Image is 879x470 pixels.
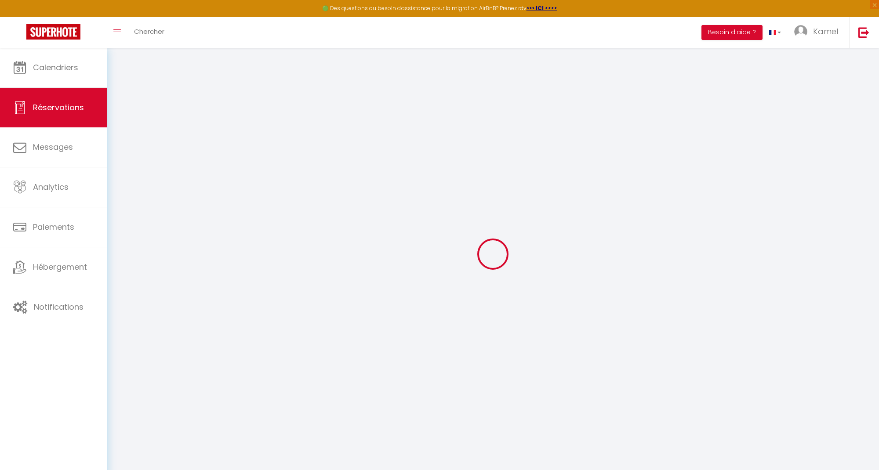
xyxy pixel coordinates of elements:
img: Super Booking [26,24,80,40]
span: Chercher [134,27,164,36]
a: Chercher [127,17,171,48]
a: ... Kamel [788,17,849,48]
span: Messages [33,141,73,152]
span: Analytics [33,181,69,192]
span: Notifications [34,301,84,312]
img: ... [794,25,807,38]
button: Besoin d'aide ? [701,25,763,40]
span: Calendriers [33,62,78,73]
span: Paiements [33,221,74,232]
a: >>> ICI <<<< [527,4,557,12]
span: Hébergement [33,261,87,272]
span: Kamel [813,26,838,37]
img: logout [858,27,869,38]
span: Réservations [33,102,84,113]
